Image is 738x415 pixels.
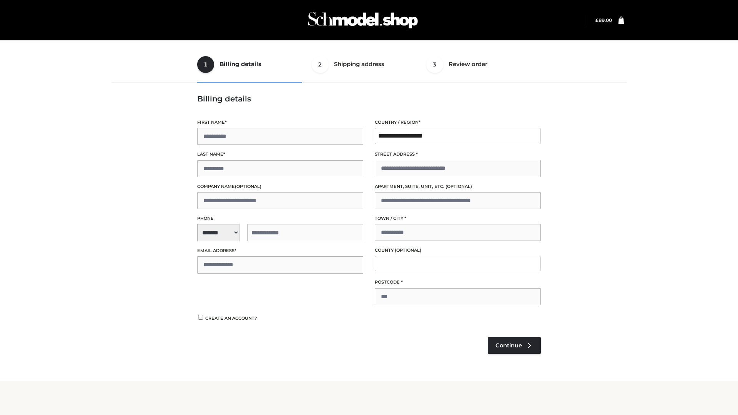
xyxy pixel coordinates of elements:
[375,247,541,254] label: County
[197,94,541,103] h3: Billing details
[197,315,204,320] input: Create an account?
[595,17,612,23] bdi: 89.00
[197,215,363,222] label: Phone
[375,151,541,158] label: Street address
[595,17,598,23] span: £
[488,337,541,354] a: Continue
[375,215,541,222] label: Town / City
[197,247,363,254] label: Email address
[395,247,421,253] span: (optional)
[235,184,261,189] span: (optional)
[375,183,541,190] label: Apartment, suite, unit, etc.
[197,151,363,158] label: Last name
[197,119,363,126] label: First name
[445,184,472,189] span: (optional)
[205,315,257,321] span: Create an account?
[495,342,522,349] span: Continue
[595,17,612,23] a: £89.00
[305,5,421,35] img: Schmodel Admin 964
[375,119,541,126] label: Country / Region
[375,279,541,286] label: Postcode
[197,183,363,190] label: Company name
